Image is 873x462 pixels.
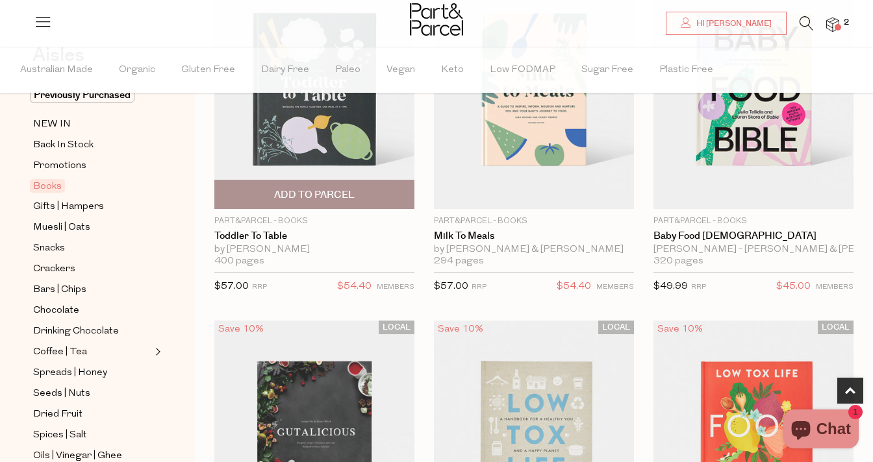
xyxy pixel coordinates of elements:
[119,47,155,93] span: Organic
[596,284,634,291] small: MEMBERS
[779,409,863,452] inbox-online-store-chat: Shopify online store chat
[33,261,151,277] a: Crackers
[818,321,854,334] span: LOCAL
[379,321,414,334] span: LOCAL
[581,47,633,93] span: Sugar Free
[33,219,151,236] a: Muesli | Oats
[33,199,104,215] span: Gifts | Hampers
[214,321,268,338] div: Save 10%
[386,47,415,93] span: Vegan
[666,12,787,35] a: Hi [PERSON_NAME]
[33,323,151,339] a: Drinking Chocolate
[659,47,713,93] span: Plastic Free
[152,344,161,359] button: Expand/Collapse Coffee | Tea
[33,240,151,256] a: Snacks
[33,158,151,174] a: Promotions
[33,344,151,360] a: Coffee | Tea
[653,244,854,256] div: [PERSON_NAME] - [PERSON_NAME] & [PERSON_NAME]
[441,47,464,93] span: Keto
[841,17,852,29] span: 2
[33,178,151,194] a: Books
[816,284,854,291] small: MEMBERS
[33,282,86,298] span: Bars | Chips
[33,428,87,443] span: Spices | Salt
[33,406,151,422] a: Dried Fruit
[33,302,151,319] a: Chocolate
[377,284,414,291] small: MEMBERS
[33,220,90,236] span: Muesli | Oats
[33,365,151,381] a: Spreads | Honey
[434,215,634,227] p: Part&Parcel - Books
[214,244,414,256] div: by [PERSON_NAME]
[33,407,82,422] span: Dried Fruit
[653,215,854,227] p: Part&Parcel - Books
[653,282,688,291] span: $49.99
[33,241,65,256] span: Snacks
[214,215,414,227] p: Part&Parcel - Books
[434,230,634,242] a: Milk to Meals
[335,47,361,93] span: Paleo
[826,18,839,31] a: 2
[33,386,90,402] span: Seeds | Nuts
[33,138,94,153] span: Back In Stock
[33,199,151,215] a: Gifts | Hampers
[337,278,372,295] span: $54.40
[410,3,463,36] img: Part&Parcel
[274,188,355,202] span: Add To Parcel
[33,427,151,443] a: Spices | Salt
[33,158,86,174] span: Promotions
[33,385,151,402] a: Seeds | Nuts
[33,324,119,339] span: Drinking Chocolate
[33,345,87,360] span: Coffee | Tea
[434,244,634,256] div: by [PERSON_NAME] & [PERSON_NAME]
[214,180,414,209] button: Add To Parcel
[653,256,703,267] span: 320 pages
[33,137,151,153] a: Back In Stock
[214,282,249,291] span: $57.00
[214,256,264,267] span: 400 pages
[252,284,267,291] small: RRP
[557,278,591,295] span: $54.40
[33,88,151,103] a: Previously Purchased
[691,284,706,291] small: RRP
[33,282,151,298] a: Bars | Chips
[598,321,634,334] span: LOCAL
[30,179,65,193] span: Books
[33,116,151,132] a: NEW IN
[653,321,707,338] div: Save 10%
[33,261,75,277] span: Crackers
[214,230,414,242] a: Toddler to Table
[30,88,134,103] span: Previously Purchased
[20,47,93,93] span: Australian Made
[33,303,79,319] span: Chocolate
[490,47,555,93] span: Low FODMAP
[776,278,811,295] span: $45.00
[261,47,309,93] span: Dairy Free
[434,282,468,291] span: $57.00
[181,47,235,93] span: Gluten Free
[472,284,487,291] small: RRP
[33,365,107,381] span: Spreads | Honey
[434,256,484,267] span: 294 pages
[693,18,772,29] span: Hi [PERSON_NAME]
[33,117,71,132] span: NEW IN
[653,230,854,242] a: Baby Food [DEMOGRAPHIC_DATA]
[434,321,487,338] div: Save 10%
